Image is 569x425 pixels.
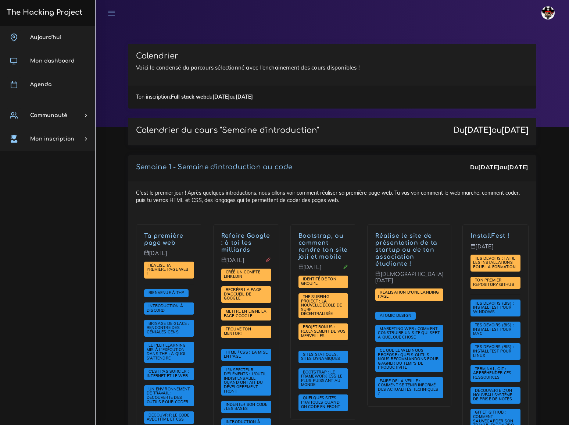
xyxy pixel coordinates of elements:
[224,270,260,279] a: Créé un compte LinkedIn
[298,394,348,411] span: Pour avoir des sites jolis, ce n'est pas que du bon sens et du feeling. Il suffit d'utiliser quel...
[378,290,439,300] a: Réalisation d'une landing page
[478,163,500,171] strong: [DATE]
[473,301,514,315] a: Tes devoirs (bis) : Installfest pour Windows
[301,324,346,338] span: PROJET BONUS : recensement de vos merveilles
[221,233,270,253] a: Refaire Google : à toi les milliards
[298,351,348,363] span: Nous allons voir la différence entre ces deux types de sites
[224,309,267,319] a: Mettre en ligne la page Google
[147,412,190,422] span: Découvrir le code avec HTML et CSS
[378,313,413,318] a: Atomic Design
[502,126,529,135] strong: [DATE]
[147,343,186,361] a: Le Peer learning mis à l'exécution dans THP : à quoi s'attendre
[224,350,268,359] span: HTML / CSS : la mise en page
[465,126,491,135] strong: [DATE]
[136,52,529,61] h3: Calendrier
[221,401,271,413] span: Pourquoi et comment indenter son code ? Nous allons te montrer les astuces pour avoir du code lis...
[378,326,440,340] a: Marketing web : comment construire un site qui sert à quelque chose
[147,290,186,295] a: Bienvenue à THP
[473,256,518,269] span: Tes devoirs : faire les installations pour la formation
[470,300,520,316] span: Nous allons te montrer comment mettre en place WSL 2 sur ton ordinateur Windows 10. Ne le fait pa...
[375,233,443,267] p: Et voilà ! Nous te donnerons les astuces marketing pour bien savoir vendre un concept ou une idée...
[144,289,189,297] span: Salut à toi et bienvenue à The Hacking Project. Que tu sois avec nous pour 3 semaines, 12 semaine...
[236,93,253,100] strong: [DATE]
[473,322,514,336] span: Tes devoirs (bis) : Installfest pour MAC
[298,323,348,340] span: Ce projet vise à souder la communauté en faisant profiter au plus grand nombre de vos projets.
[224,402,268,411] span: Indenter son code : les bases
[221,349,271,361] span: Maintenant que tu sais faire des pages basiques, nous allons te montrer comment faire de la mise ...
[298,233,348,260] a: Bootstrap, ou comment rendre ton site joli et mobile
[144,411,194,424] span: HTML et CSS permettent de réaliser une page web. Nous allons te montrer les bases qui te permettr...
[375,325,443,341] span: Marketing web : comment construire un site qui sert à quelque chose
[301,276,336,286] span: Identité de ton groupe
[30,113,67,118] span: Communauté
[541,6,555,20] img: avatar
[147,387,190,405] a: Un environnement de travail : découverte des outils pour coder
[136,163,292,171] a: Semaine 1 - Semaine d'introduction au code
[378,348,439,370] span: Ce que le web nous propose : quels outils nous recommandons pour gagner du temps de productivité
[470,343,520,360] span: Il est temps de faire toutes les installations nécéssaire au bon déroulement de ta formation chez...
[147,343,186,361] span: Le Peer learning mis à l'exécution dans THP : à quoi s'attendre
[221,257,271,269] p: [DATE]
[473,256,518,270] a: Tes devoirs : faire les installations pour la formation
[147,304,183,313] a: Introduction à Discord
[301,352,342,362] a: Sites statiques, sites dynamiques
[470,233,509,239] a: InstallFest !
[473,344,514,358] span: Tes devoirs (bis) : Installfest pour Linux
[378,378,438,396] a: Faire de la veille : comment se tenir informé des actualités techniques ?
[470,387,520,404] span: Nous allons te montrer une technique de prise de notes très efficace : Obsidian et le zettelkasten.
[473,388,514,402] a: Découverte d'un nouveau système de prise de notes
[375,347,443,372] span: La première fois que j'ai découvert Zapier, ma vie a changé. Dans cette ressource, nous allons te...
[473,278,516,287] a: Ton premier repository GitHub
[470,365,520,382] span: Nous allons t'expliquer comment appréhender ces puissants outils.
[470,244,520,255] p: [DATE]
[30,82,51,87] span: Agenda
[144,233,194,247] p: C'est le premier jour ! Après quelques introductions, nous allons voir comment réaliser sa premiè...
[144,233,183,246] a: Ta première page web
[470,322,520,338] span: Il est temps de faire toutes les installations nécéssaire au bon déroulement de ta formation chez...
[298,233,348,260] p: Après avoir vu comment faire ses première pages, nous allons te montrer Bootstrap, un puissant fr...
[30,136,74,142] span: Mon inscription
[473,344,514,358] a: Tes devoirs (bis) : Installfest pour Linux
[147,263,189,276] a: Réalise ta première page web !
[301,395,342,409] span: Quelques sites pratiques quand on code en front
[144,302,194,315] span: Pour cette session, nous allons utiliser Discord, un puissant outil de gestion de communauté. Nou...
[301,294,342,316] a: The Surfing Project : la nouvelle école de surf décentralisée
[221,233,271,253] p: C'est l'heure de ton premier véritable projet ! Tu vas recréer la très célèbre page d'accueil de ...
[221,286,271,303] span: L'intitulé du projet est simple, mais le projet sera plus dur qu'il n'y parait.
[473,366,511,380] a: Terminal, Git : appréhender ces ressources
[473,277,516,287] span: Ton premier repository GitHub
[144,320,194,336] span: THP est avant tout un aventure humaine avec des rencontres. Avant de commencer nous allons te dem...
[375,288,443,301] span: Le projet de toute une semaine ! Tu vas réaliser la page de présentation d'une organisation de to...
[171,93,207,100] strong: Full stack web
[470,233,520,240] p: Journée InstallFest - Git & Github
[454,126,529,135] div: Du au
[298,368,348,389] span: Tu vas voir comment faire marcher Bootstrap, le framework CSS le plus populaire au monde qui te p...
[128,85,536,108] div: Ton inscription: du au
[144,262,194,278] span: Dans ce projet, nous te demanderons de coder ta première page web. Ce sera l'occasion d'appliquer...
[470,163,529,171] div: Du au
[298,276,348,288] span: Nous allons te demander d'imaginer l'univers autour de ton groupe de travail.
[4,8,82,17] h3: The Hacking Project
[224,287,261,301] a: Recréer la page d'accueil de Google
[144,368,194,380] span: Nous allons voir ensemble comment internet marche, et comment fonctionne une page web quand tu cl...
[147,369,190,378] span: C'est pas sorcier : internet et le web
[301,369,342,387] span: Bootstrap : le framework CSS le plus puissant au monde
[224,367,266,394] a: L'inspecteur d'éléments : l'outil indispensable quand on fait du développement front
[147,321,189,334] span: Brisage de glace : rencontre des géniales gens
[144,342,194,363] span: Nous verrons comment survivre avec notre pédagogie révolutionnaire
[266,257,271,262] i: Projet à rendre ce jour-là
[221,308,271,320] span: Utilise tout ce que tu as vu jusqu'à présent pour faire profiter à la terre entière de ton super ...
[375,233,437,267] a: Réalise le site de présentation de ta startup ou de ton association étudiante !
[343,264,348,269] i: Corrections cette journée là
[224,287,261,301] span: Recréer la page d'accueil de Google
[144,385,194,406] span: Comment faire pour coder son premier programme ? Nous allons te montrer les outils pour pouvoir f...
[375,377,443,398] span: Maintenant que tu sais coder, nous allons te montrer quelques site sympathiques pour se tenir au ...
[224,327,251,336] a: Trouve ton mentor !
[470,277,520,289] span: Pour ce projet, nous allons te proposer d'utiliser ton nouveau terminal afin de faire marcher Git...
